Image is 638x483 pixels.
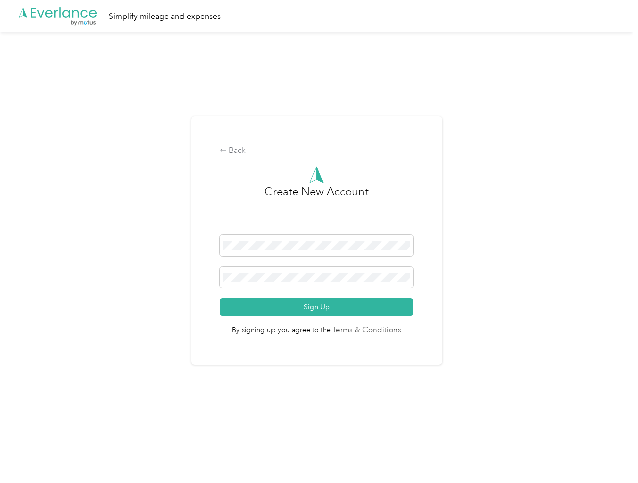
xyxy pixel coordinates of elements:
[220,298,413,316] button: Sign Up
[220,316,413,336] span: By signing up you agree to the
[264,183,369,235] h3: Create New Account
[220,145,413,157] div: Back
[331,325,402,336] a: Terms & Conditions
[109,10,221,23] div: Simplify mileage and expenses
